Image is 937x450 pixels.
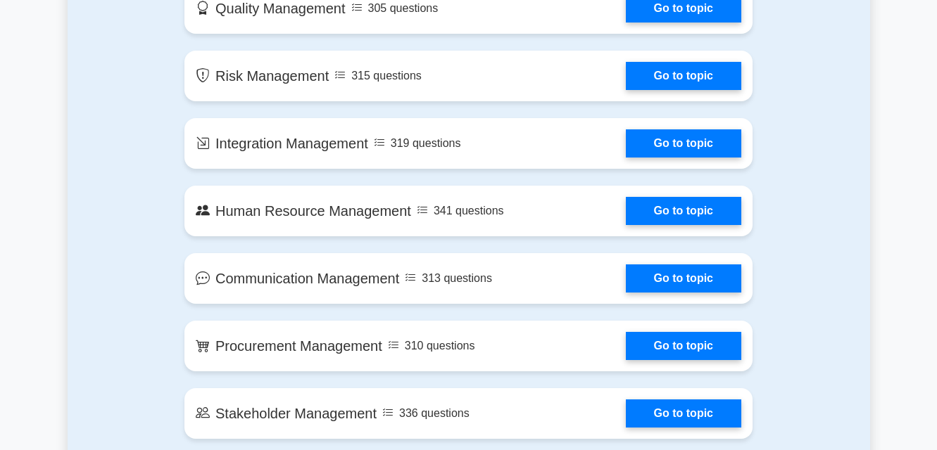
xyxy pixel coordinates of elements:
a: Go to topic [626,399,741,427]
a: Go to topic [626,197,741,225]
a: Go to topic [626,129,741,157]
a: Go to topic [626,332,741,360]
a: Go to topic [626,264,741,292]
a: Go to topic [626,62,741,90]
